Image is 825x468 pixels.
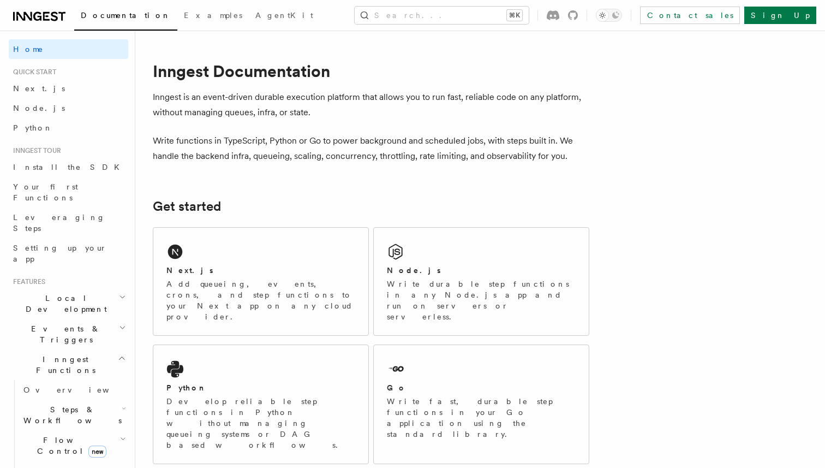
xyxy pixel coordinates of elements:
span: Install the SDK [13,163,126,171]
span: Documentation [81,11,171,20]
a: Setting up your app [9,238,128,269]
p: Develop reliable step functions in Python without managing queueing systems or DAG based workflows. [166,396,355,451]
a: Documentation [74,3,177,31]
span: AgentKit [255,11,313,20]
a: PythonDevelop reliable step functions in Python without managing queueing systems or DAG based wo... [153,345,369,464]
button: Flow Controlnew [19,430,128,461]
a: GoWrite fast, durable step functions in your Go application using the standard library. [373,345,589,464]
span: new [88,446,106,458]
a: Examples [177,3,249,29]
h2: Python [166,382,207,393]
a: Python [9,118,128,138]
h2: Node.js [387,265,441,276]
button: Events & Triggers [9,319,128,349]
p: Inngest is an event-driven durable execution platform that allows you to run fast, reliable code ... [153,90,589,120]
span: Inngest tour [9,146,61,155]
span: Features [9,277,45,286]
span: Overview [23,386,136,394]
p: Write fast, durable step functions in your Go application using the standard library. [387,396,576,440]
span: Python [13,123,53,132]
a: Next.js [9,79,128,98]
a: AgentKit [249,3,320,29]
button: Search...⌘K [355,7,529,24]
p: Write durable step functions in any Node.js app and run on servers or serverless. [387,279,576,322]
span: Your first Functions [13,182,78,202]
span: Setting up your app [13,244,107,263]
a: Sign Up [744,7,816,24]
a: Contact sales [640,7,740,24]
span: Flow Control [19,435,120,457]
h1: Inngest Documentation [153,61,589,81]
a: Your first Functions [9,177,128,208]
a: Home [9,39,128,59]
span: Local Development [9,293,119,315]
a: Get started [153,199,221,214]
h2: Go [387,382,406,393]
span: Home [13,44,44,55]
a: Install the SDK [9,157,128,177]
span: Inngest Functions [9,354,118,376]
button: Local Development [9,288,128,319]
span: Quick start [9,68,56,76]
h2: Next.js [166,265,213,276]
span: Next.js [13,84,65,93]
button: Inngest Functions [9,349,128,380]
kbd: ⌘K [507,10,522,21]
p: Write functions in TypeScript, Python or Go to power background and scheduled jobs, with steps bu... [153,133,589,164]
a: Leveraging Steps [9,208,128,238]
a: Overview [19,380,128,400]
span: Examples [184,11,242,20]
span: Events & Triggers [9,323,119,345]
span: Node.js [13,104,65,112]
button: Steps & Workflows [19,400,128,430]
a: Next.jsAdd queueing, events, crons, and step functions to your Next app on any cloud provider. [153,227,369,336]
p: Add queueing, events, crons, and step functions to your Next app on any cloud provider. [166,279,355,322]
span: Leveraging Steps [13,213,105,233]
a: Node.js [9,98,128,118]
button: Toggle dark mode [596,9,622,22]
span: Steps & Workflows [19,404,122,426]
a: Node.jsWrite durable step functions in any Node.js app and run on servers or serverless. [373,227,589,336]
